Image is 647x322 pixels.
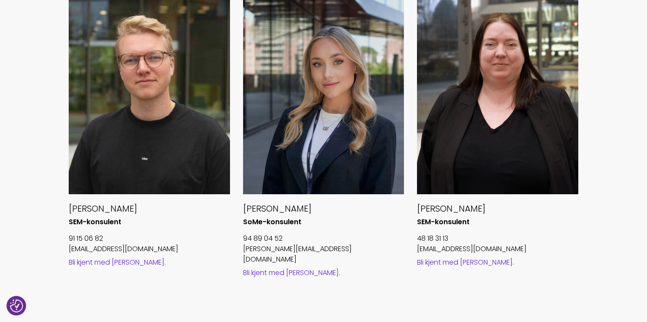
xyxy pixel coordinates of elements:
[417,244,527,254] a: [EMAIL_ADDRESS][DOMAIN_NAME]
[243,244,352,264] a: [PERSON_NAME][EMAIL_ADDRESS][DOMAIN_NAME]
[417,203,578,214] h5: [PERSON_NAME]
[69,244,178,254] a: [EMAIL_ADDRESS][DOMAIN_NAME]
[69,233,230,244] p: 91 15 06 82
[417,233,578,244] p: 48 18 31 13
[10,299,23,312] img: Revisit consent button
[243,233,404,244] p: 94 89 04 52
[243,203,404,214] h5: [PERSON_NAME]
[69,257,164,267] a: Bli kjent med [PERSON_NAME]
[69,258,230,267] div: .
[10,299,23,312] button: Samtykkepreferanser
[243,268,339,278] a: Bli kjent med [PERSON_NAME]
[243,218,404,227] h6: SoMe-konsulent
[417,218,578,227] h6: SEM-konsulent
[69,203,230,214] h5: [PERSON_NAME]
[417,258,578,267] div: .
[69,218,230,227] h6: SEM-konsulent
[417,257,513,267] a: Bli kjent med [PERSON_NAME]
[243,268,404,278] div: .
